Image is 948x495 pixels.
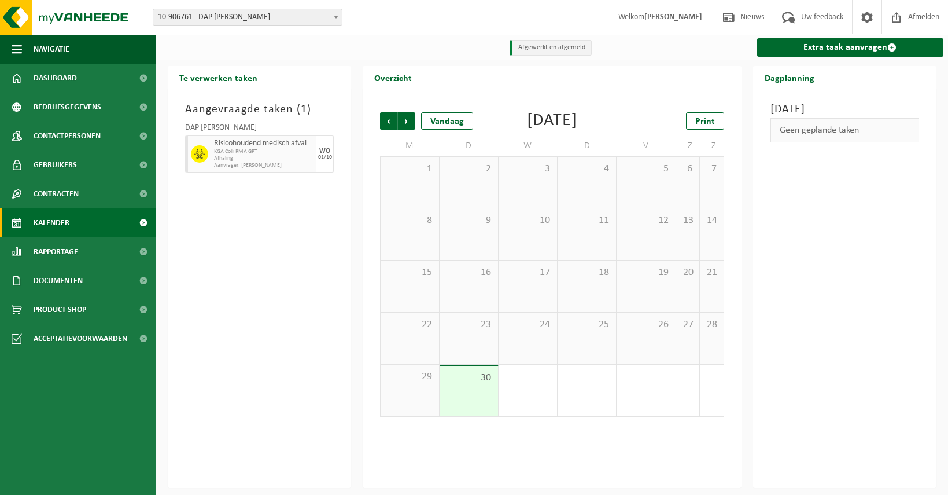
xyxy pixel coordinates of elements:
[770,101,919,118] h3: [DATE]
[682,163,694,175] span: 6
[706,163,718,175] span: 7
[386,266,433,279] span: 15
[682,318,694,331] span: 27
[686,112,724,130] a: Print
[504,214,551,227] span: 10
[34,237,78,266] span: Rapportage
[706,266,718,279] span: 21
[527,112,577,130] div: [DATE]
[34,208,69,237] span: Kalender
[504,318,551,331] span: 24
[34,266,83,295] span: Documenten
[386,214,433,227] span: 8
[445,266,492,279] span: 16
[753,66,826,89] h2: Dagplanning
[34,151,77,179] span: Gebruikers
[318,155,332,160] div: 01/10
[440,135,499,156] td: D
[386,163,433,175] span: 1
[563,266,610,279] span: 18
[706,318,718,331] span: 28
[706,214,718,227] span: 14
[153,9,342,25] span: 10-906761 - DAP SANDER MOERMAN - HOUTHULST
[504,163,551,175] span: 3
[34,93,101,122] span: Bedrijfsgegevens
[617,135,676,156] td: V
[34,295,86,324] span: Product Shop
[168,66,269,89] h2: Te verwerken taken
[421,112,473,130] div: Vandaag
[682,214,694,227] span: 13
[504,266,551,279] span: 17
[644,13,702,21] strong: [PERSON_NAME]
[363,66,423,89] h2: Overzicht
[563,163,610,175] span: 4
[34,64,77,93] span: Dashboard
[695,117,715,126] span: Print
[676,135,700,156] td: Z
[558,135,617,156] td: D
[153,9,342,26] span: 10-906761 - DAP SANDER MOERMAN - HOUTHULST
[682,266,694,279] span: 20
[445,318,492,331] span: 23
[34,35,69,64] span: Navigatie
[380,112,397,130] span: Vorige
[214,162,313,169] span: Aanvrager: [PERSON_NAME]
[34,179,79,208] span: Contracten
[622,318,669,331] span: 26
[445,372,492,384] span: 30
[34,122,101,151] span: Contactpersonen
[622,163,669,175] span: 5
[34,324,127,353] span: Acceptatievoorwaarden
[622,266,669,279] span: 19
[563,214,610,227] span: 11
[445,214,492,227] span: 9
[185,101,334,118] h3: Aangevraagde taken ( )
[301,104,307,115] span: 1
[700,135,724,156] td: Z
[622,214,669,227] span: 12
[770,118,919,142] div: Geen geplande taken
[380,135,439,156] td: M
[499,135,558,156] td: W
[214,148,313,155] span: KGA Colli RMA GPT
[386,371,433,383] span: 29
[398,112,415,130] span: Volgende
[757,38,943,57] a: Extra taak aanvragen
[214,155,313,162] span: Afhaling
[386,318,433,331] span: 22
[563,318,610,331] span: 25
[185,124,334,135] div: DAP [PERSON_NAME]
[445,163,492,175] span: 2
[214,139,313,148] span: Risicohoudend medisch afval
[510,40,592,56] li: Afgewerkt en afgemeld
[319,148,330,155] div: WO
